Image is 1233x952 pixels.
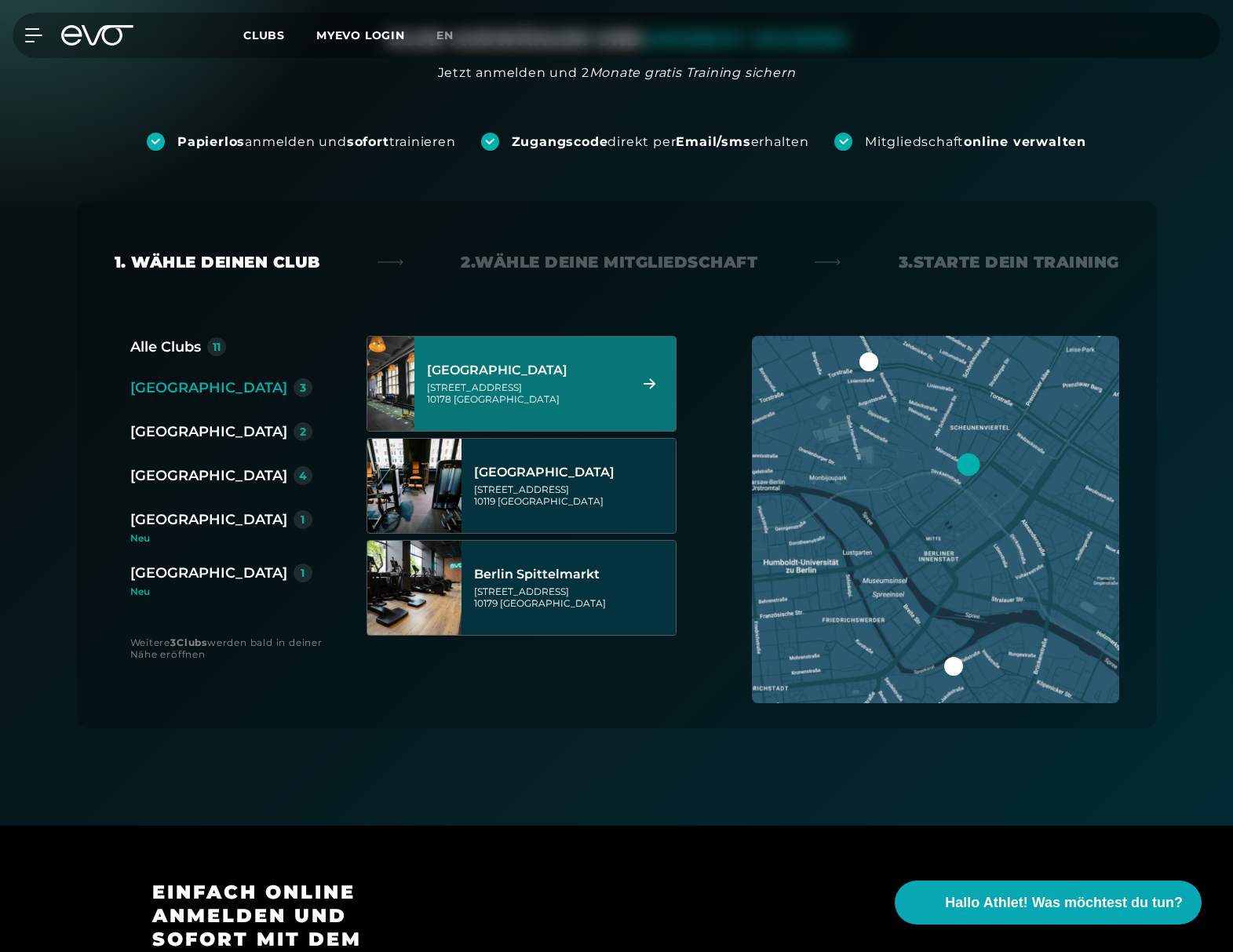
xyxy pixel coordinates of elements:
[474,567,671,582] div: Berlin Spittelmarkt
[367,541,461,635] img: Berlin Spittelmarkt
[945,892,1183,914] span: Hallo Athlet! Was möchtest du tun?
[213,341,221,352] div: 11
[367,439,461,533] img: Berlin Rosenthaler Platz
[301,514,305,525] div: 1
[676,134,750,149] strong: Email/sms
[130,587,312,596] div: Neu
[130,465,287,487] div: [GEOGRAPHIC_DATA]
[427,363,624,378] div: [GEOGRAPHIC_DATA]
[752,336,1119,703] img: map
[130,636,335,660] div: Weitere werden bald in deiner Nähe eröffnen
[316,28,405,42] a: MYEVO LOGIN
[512,134,608,149] strong: Zugangscode
[130,421,287,443] div: [GEOGRAPHIC_DATA]
[474,483,671,507] div: [STREET_ADDRESS] 10119 [GEOGRAPHIC_DATA]
[474,585,671,609] div: [STREET_ADDRESS] 10179 [GEOGRAPHIC_DATA]
[115,251,320,273] div: 1. Wähle deinen Club
[243,27,316,42] a: Clubs
[300,426,306,437] div: 2
[301,567,305,578] div: 1
[436,27,472,45] a: en
[130,377,287,399] div: [GEOGRAPHIC_DATA]
[427,381,624,405] div: [STREET_ADDRESS] 10178 [GEOGRAPHIC_DATA]
[474,465,671,480] div: [GEOGRAPHIC_DATA]
[177,636,207,648] strong: Clubs
[436,28,454,42] span: en
[964,134,1086,149] strong: online verwalten
[130,562,287,584] div: [GEOGRAPHIC_DATA]
[299,470,307,481] div: 4
[899,251,1119,273] div: 3. Starte dein Training
[344,337,438,431] img: Berlin Alexanderplatz
[177,134,245,149] strong: Papierlos
[243,28,285,42] span: Clubs
[461,251,757,273] div: 2. Wähle deine Mitgliedschaft
[300,382,306,393] div: 3
[865,133,1086,151] div: Mitgliedschaft
[347,134,389,149] strong: sofort
[589,65,796,80] em: Monate gratis Training sichern
[895,881,1202,925] button: Hallo Athlet! Was möchtest du tun?
[130,336,201,358] div: Alle Clubs
[177,133,456,151] div: anmelden und trainieren
[170,636,177,648] strong: 3
[438,64,796,82] div: Jetzt anmelden und 2
[130,534,325,543] div: Neu
[512,133,809,151] div: direkt per erhalten
[130,509,287,531] div: [GEOGRAPHIC_DATA]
